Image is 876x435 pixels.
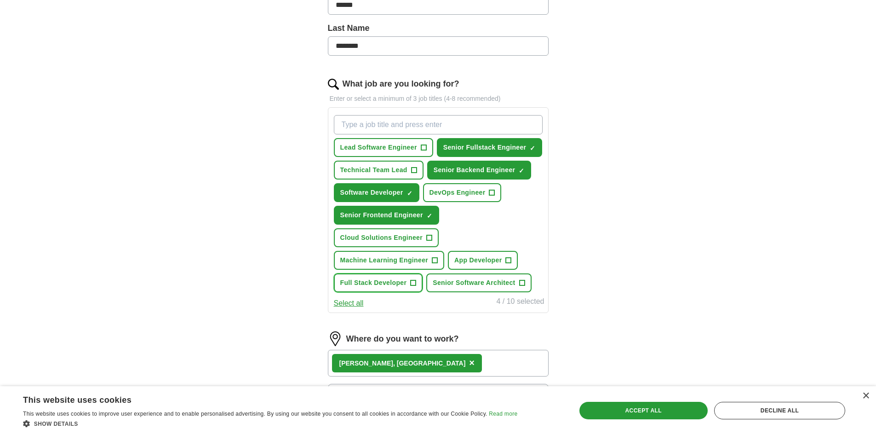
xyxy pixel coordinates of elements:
[448,251,518,270] button: App Developer
[334,251,445,270] button: Machine Learning Engineer
[714,402,845,419] div: Decline all
[496,296,544,309] div: 4 / 10 selected
[334,183,419,202] button: Software Developer✓
[427,212,432,220] span: ✓
[328,22,549,35] label: Last Name
[407,190,412,197] span: ✓
[334,228,439,247] button: Cloud Solutions Engineer
[519,167,524,174] span: ✓
[334,206,439,225] button: Senior Frontend Engineer✓
[34,421,78,427] span: Show details
[328,94,549,104] p: Enter or select a minimum of 3 job titles (4-8 recommended)
[334,138,433,157] button: Lead Software Engineer
[23,411,487,417] span: This website uses cookies to improve user experience and to enable personalised advertising. By u...
[427,161,532,180] button: Senior Backend Engineer✓
[454,255,502,265] span: App Developer
[334,298,364,309] button: Select all
[530,145,535,152] span: ✓
[340,210,423,220] span: Senior Frontend Engineer
[340,165,407,175] span: Technical Team Lead
[429,188,486,197] span: DevOps Engineer
[443,143,527,152] span: Senior Fullstack Engineer
[862,393,869,400] div: Close
[340,278,407,288] span: Full Stack Developer
[343,78,459,90] label: What job are you looking for?
[340,255,429,265] span: Machine Learning Engineer
[426,273,531,292] button: Senior Software Architect
[434,165,515,175] span: Senior Backend Engineer
[340,188,403,197] span: Software Developer
[328,384,549,403] button: 25 mile radius
[340,143,417,152] span: Lead Software Engineer
[469,358,475,368] span: ×
[339,360,393,367] strong: [PERSON_NAME]
[340,233,423,243] span: Cloud Solutions Engineer
[433,278,515,288] span: Senior Software Architect
[423,183,502,202] button: DevOps Engineer
[334,273,423,292] button: Full Stack Developer
[23,392,494,406] div: This website uses cookies
[334,161,424,180] button: Technical Team Lead
[23,419,517,428] div: Show details
[579,402,708,419] div: Accept all
[339,359,466,368] div: , [GEOGRAPHIC_DATA]
[328,331,343,346] img: location.png
[437,138,543,157] button: Senior Fullstack Engineer✓
[328,79,339,90] img: search.png
[346,333,459,345] label: Where do you want to work?
[334,115,543,134] input: Type a job title and press enter
[469,356,475,370] button: ×
[489,411,517,417] a: Read more, opens a new window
